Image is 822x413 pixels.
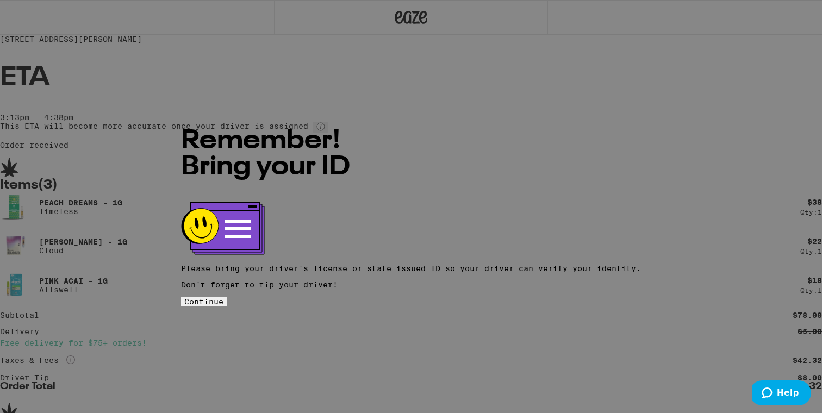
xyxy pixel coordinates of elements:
[181,264,641,273] p: Please bring your driver's license or state issued ID so your driver can verify your identity.
[181,128,350,180] span: Remember! Bring your ID
[181,297,227,306] button: Continue
[184,297,223,306] span: Continue
[752,380,811,408] iframe: Opens a widget where you can find more information
[181,280,641,289] p: Don't forget to tip your driver!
